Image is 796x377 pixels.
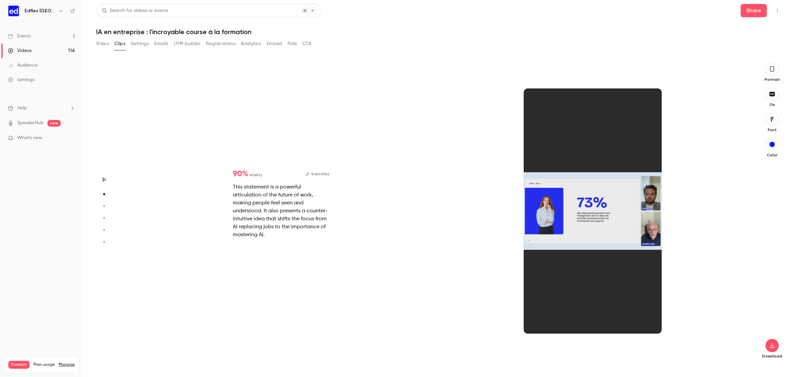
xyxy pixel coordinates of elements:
span: What's new [17,135,42,141]
span: new [47,120,61,127]
button: Settings [131,38,149,49]
p: Download [762,353,783,359]
button: Embed [267,38,282,49]
button: Clips [114,38,125,49]
button: Analytics [241,38,261,49]
p: Portrait [762,77,783,82]
span: 90 % [233,170,248,178]
h1: IA en entreprise : l'incroyable course à la formation [96,28,783,36]
button: Top Bar Actions [772,5,783,16]
li: help-dropdown-opener [8,105,75,112]
a: Manage [59,362,75,367]
button: Registrations [206,38,235,49]
span: Premium [8,361,30,369]
button: UTM builder [174,38,201,49]
button: Video [96,38,109,49]
button: Subtitles [305,170,329,178]
p: Font [762,127,783,133]
span: Help [17,105,27,112]
h6: Edflex [GEOGRAPHIC_DATA] [25,8,56,14]
span: Plan usage [33,362,55,367]
button: Polls [288,38,297,49]
button: CTA [302,38,311,49]
div: Settings [8,77,34,83]
button: Share [741,4,767,17]
div: Search for videos or events [102,7,168,14]
p: On [762,102,783,107]
button: Emails [154,38,168,49]
div: This statement is a powerful articulation of the future of work, making people feel seen and unde... [233,183,329,239]
a: SpeakerHub [17,120,43,127]
p: Color [762,152,783,158]
div: Audience [8,62,37,69]
div: Events [8,33,31,39]
img: Edflex France [8,6,19,16]
span: virality [249,172,262,178]
div: Videos [8,47,32,54]
iframe: Noticeable Trigger [67,135,75,141]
